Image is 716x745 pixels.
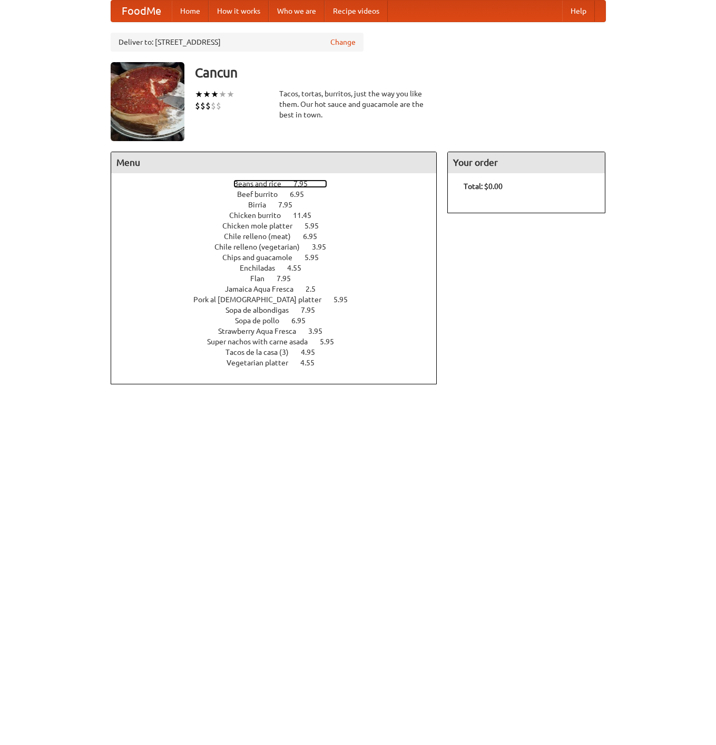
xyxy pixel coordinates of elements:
span: Chicken burrito [229,211,291,220]
a: Vegetarian platter 4.55 [227,359,334,367]
a: Recipe videos [325,1,388,22]
a: Chile relleno (meat) 6.95 [224,232,337,241]
a: Enchiladas 4.55 [240,264,321,272]
a: FoodMe [111,1,172,22]
h4: Menu [111,152,437,173]
a: Super nachos with carne asada 5.95 [207,337,354,346]
a: Chicken mole platter 5.95 [222,222,338,230]
span: Chile relleno (meat) [224,232,301,241]
a: Birria 7.95 [248,201,312,209]
span: 7.95 [293,180,318,188]
li: ★ [195,88,203,100]
span: 2.5 [306,285,326,293]
div: Deliver to: [STREET_ADDRESS] [111,33,364,52]
a: Who we are [269,1,325,22]
span: 5.95 [305,253,329,262]
a: Beans and rice 7.95 [233,180,327,188]
a: Sopa de albondigas 7.95 [225,306,335,314]
a: Tacos de la casa (3) 4.95 [225,348,335,356]
span: Chips and guacamole [222,253,303,262]
span: 7.95 [301,306,326,314]
span: Vegetarian platter [227,359,299,367]
a: Chicken burrito 11.45 [229,211,331,220]
h3: Cancun [195,62,606,83]
span: 6.95 [303,232,328,241]
span: 7.95 [278,201,303,209]
a: Change [330,37,356,47]
a: Help [562,1,595,22]
span: Strawberry Aqua Fresca [218,327,307,335]
a: Chile relleno (vegetarian) 3.95 [214,243,346,251]
a: How it works [209,1,269,22]
li: $ [211,100,216,112]
span: Jamaica Aqua Fresca [225,285,304,293]
a: Chips and guacamole 5.95 [222,253,338,262]
a: Home [172,1,209,22]
span: 7.95 [277,274,301,283]
a: Flan 7.95 [250,274,310,283]
img: angular.jpg [111,62,184,141]
span: Sopa de albondigas [225,306,299,314]
li: ★ [227,88,234,100]
li: ★ [219,88,227,100]
span: 5.95 [320,337,345,346]
li: $ [205,100,211,112]
span: 3.95 [312,243,337,251]
span: Birria [248,201,277,209]
a: Pork al [DEMOGRAPHIC_DATA] platter 5.95 [193,295,367,304]
span: Chicken mole platter [222,222,303,230]
li: $ [200,100,205,112]
li: $ [216,100,221,112]
span: 5.95 [334,295,358,304]
span: 6.95 [290,190,315,198]
b: Total: $0.00 [464,182,503,191]
span: 11.45 [293,211,322,220]
div: Tacos, tortas, burritos, just the way you like them. Our hot sauce and guacamole are the best in ... [279,88,437,120]
a: Jamaica Aqua Fresca 2.5 [225,285,335,293]
li: ★ [211,88,219,100]
span: 5.95 [305,222,329,230]
span: Pork al [DEMOGRAPHIC_DATA] platter [193,295,332,304]
li: $ [195,100,200,112]
span: Tacos de la casa (3) [225,348,299,356]
span: 4.55 [300,359,325,367]
span: 4.95 [301,348,326,356]
span: 3.95 [308,327,333,335]
a: Beef burrito 6.95 [237,190,323,198]
span: 4.55 [287,264,312,272]
span: Enchiladas [240,264,286,272]
span: Beans and rice [233,180,292,188]
span: 6.95 [291,316,316,325]
span: Sopa de pollo [235,316,290,325]
a: Sopa de pollo 6.95 [235,316,325,325]
span: Chile relleno (vegetarian) [214,243,310,251]
span: Beef burrito [237,190,288,198]
h4: Your order [448,152,605,173]
span: Flan [250,274,275,283]
li: ★ [203,88,211,100]
span: Super nachos with carne asada [207,337,318,346]
a: Strawberry Aqua Fresca 3.95 [218,327,342,335]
